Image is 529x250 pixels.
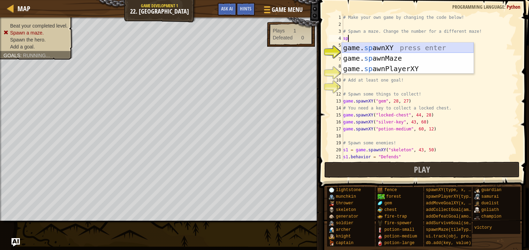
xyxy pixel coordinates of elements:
span: addDefeatGoal(amount) [426,214,478,219]
div: 5 [329,42,343,49]
span: addSurviveGoal(seconds) [426,221,484,226]
span: victory [474,225,492,230]
div: 6 [329,49,343,56]
img: portrait.png [329,207,334,213]
span: Play [414,164,430,175]
img: portrait.png [329,214,334,219]
div: 1 [329,14,343,21]
span: Hints [240,5,251,12]
span: Beat your completed level. [10,23,68,29]
div: Defeated [273,34,293,41]
button: Play [324,162,520,178]
span: skeleton [336,207,356,212]
div: 10 [329,77,343,84]
span: : [504,3,507,10]
div: 14 [329,105,343,112]
span: spawnMaze(tileType, seed) [426,227,489,232]
div: 3 [329,28,343,35]
li: Spawn a maze. [3,29,68,36]
span: Programming language [452,3,504,10]
img: portrait.png [377,240,383,246]
button: Game Menu [258,3,307,19]
span: addMoveGoalXY(x, y) [426,201,474,206]
span: Spawn a maze. [10,30,44,36]
span: addCollectGoal(amount) [426,207,481,212]
span: potion-large [384,241,414,245]
span: fire-trap [384,214,407,219]
span: Goals [3,53,20,58]
div: 21 [329,153,343,160]
span: goliath [481,207,499,212]
div: 16 [329,119,343,126]
span: Add a goal. [10,44,35,50]
span: spawnPlayerXY(type, x, y) [426,194,489,199]
span: Ask AI [221,5,233,12]
span: captain [336,241,353,245]
button: Ask AI [12,238,20,247]
img: portrait.png [329,200,334,206]
img: trees_1.png [377,194,385,199]
button: Ask AI [218,3,236,16]
span: archer [336,227,351,232]
div: 11 [329,84,343,91]
img: portrait.png [377,207,383,213]
img: portrait.png [329,234,334,239]
div: Plays [273,27,285,34]
img: portrait.png [474,200,480,206]
img: portrait.png [329,194,334,199]
span: generator [336,214,358,219]
div: 20 [329,146,343,153]
span: Game Menu [272,5,303,14]
div: 12 [329,91,343,98]
span: ui.track(obj, prop) [426,234,474,239]
span: fire-spewer [384,221,412,226]
span: forest [386,194,401,199]
span: chest [384,207,397,212]
span: knight [336,234,351,239]
img: portrait.png [377,214,383,219]
div: 7 [329,56,343,63]
span: fence [384,188,397,192]
div: 8 [329,63,343,70]
div: 18 [329,132,343,139]
a: Map [14,4,30,13]
img: portrait.png [377,200,383,206]
div: 13 [329,98,343,105]
div: 0 [301,34,304,41]
img: portrait.png [329,187,334,193]
span: Spawn the hero. [10,37,46,43]
span: Python [507,3,520,10]
span: Map [17,4,30,13]
img: portrait.png [474,207,480,213]
span: spawnXY(type, x, y) [426,188,474,192]
img: portrait.png [474,214,480,219]
span: potion-medium [384,234,417,239]
li: Spawn the hero. [3,36,68,43]
span: thrower [336,201,353,206]
span: munchkin [336,194,356,199]
img: portrait.png [329,227,334,233]
span: db.add(key, value) [426,241,471,245]
span: guardian [481,188,501,192]
img: portrait.png [474,194,480,199]
div: 17 [329,126,343,132]
span: : [20,53,23,58]
li: Add a goal. [3,43,68,50]
img: portrait.png [377,187,383,193]
span: Running... [23,53,50,58]
div: 22 [329,160,343,167]
img: portrait.png [377,220,383,226]
span: potion-small [384,227,414,232]
div: 9 [329,70,343,77]
li: Beat your completed level. [3,22,68,29]
img: portrait.png [329,240,334,246]
div: 15 [329,112,343,119]
img: portrait.png [377,234,383,239]
span: soldier [336,221,353,226]
div: 4 [329,35,343,42]
img: portrait.png [329,220,334,226]
img: portrait.png [377,227,383,233]
img: portrait.png [474,187,480,193]
div: 2 [329,21,343,28]
div: 1 [294,27,296,34]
